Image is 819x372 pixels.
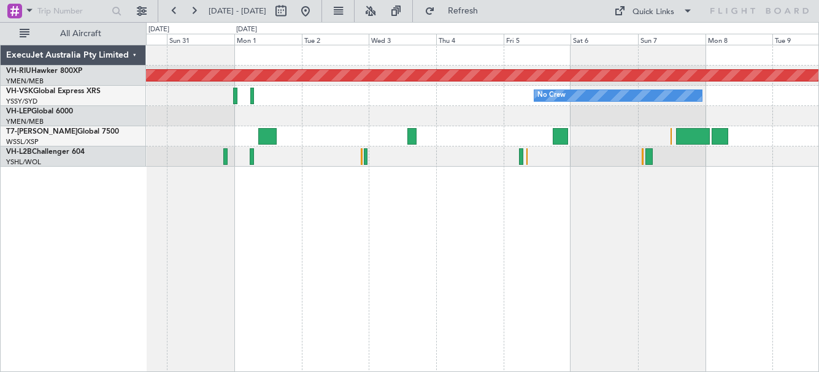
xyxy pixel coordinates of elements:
span: All Aircraft [32,29,129,38]
input: Trip Number [37,2,108,20]
a: VH-VSKGlobal Express XRS [6,88,101,95]
div: Thu 4 [436,34,504,45]
a: WSSL/XSP [6,137,39,146]
a: VH-RIUHawker 800XP [6,67,82,75]
div: Wed 3 [369,34,436,45]
span: VH-LEP [6,108,31,115]
a: YSHL/WOL [6,158,41,167]
a: VH-LEPGlobal 6000 [6,108,73,115]
div: Sun 31 [167,34,234,45]
span: VH-RIU [6,67,31,75]
a: T7-[PERSON_NAME]Global 7500 [6,128,119,135]
span: Refresh [437,7,489,15]
button: Quick Links [608,1,699,21]
span: VH-L2B [6,148,32,156]
a: YMEN/MEB [6,117,44,126]
a: VH-L2BChallenger 604 [6,148,85,156]
div: Fri 5 [504,34,571,45]
span: VH-VSK [6,88,33,95]
button: Refresh [419,1,493,21]
div: [DATE] [148,25,169,35]
a: YSSY/SYD [6,97,37,106]
div: Quick Links [633,6,674,18]
div: Tue 2 [302,34,369,45]
span: [DATE] - [DATE] [209,6,266,17]
button: All Aircraft [13,24,133,44]
div: Mon 1 [234,34,302,45]
span: T7-[PERSON_NAME] [6,128,77,135]
div: Mon 8 [706,34,773,45]
div: Sun 7 [638,34,706,45]
div: Sat 6 [571,34,638,45]
a: YMEN/MEB [6,77,44,86]
div: No Crew [537,86,566,105]
div: [DATE] [236,25,257,35]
